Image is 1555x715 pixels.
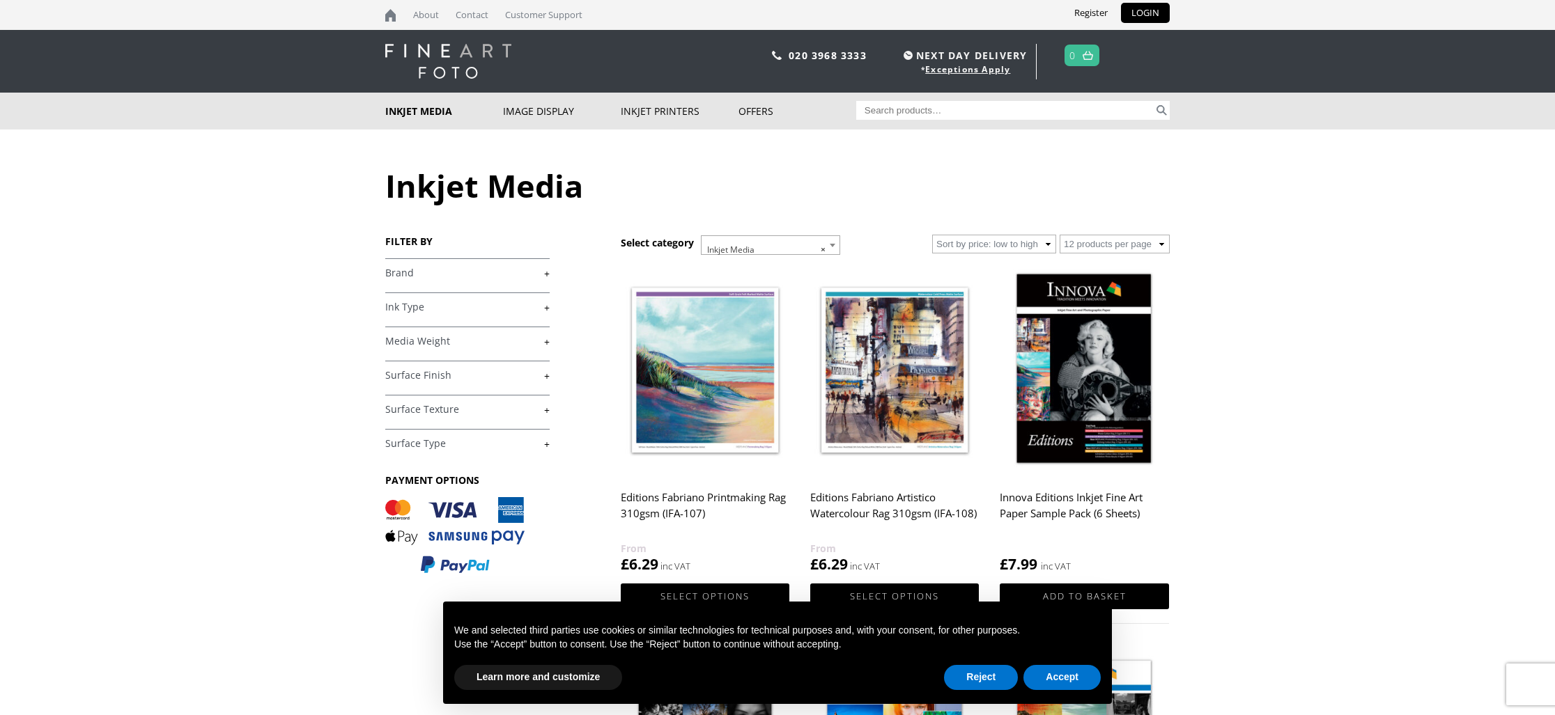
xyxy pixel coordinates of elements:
[621,93,738,129] a: Inkjet Printers
[932,235,1056,253] select: Shop order
[1064,3,1118,23] a: Register
[810,265,979,476] img: Editions Fabriano Artistico Watercolour Rag 310gsm (IFA-108)
[1041,558,1071,574] strong: inc VAT
[385,369,550,382] a: +
[385,292,550,320] h4: Ink Type
[904,51,913,60] img: time.svg
[1000,265,1168,476] img: Innova Editions Inkjet Fine Art Paper Sample Pack (6 Sheets)
[385,473,550,487] h3: PAYMENT OPTIONS
[385,437,550,450] a: +
[385,44,511,79] img: logo-white.svg
[385,258,550,286] h4: Brand
[810,265,979,574] a: Editions Fabriano Artistico Watercolour Rag 310gsm (IFA-108) £6.29
[810,485,979,540] h2: Editions Fabriano Artistico Watercolour Rag 310gsm (IFA-108)
[385,361,550,388] h4: Surface Finish
[1000,485,1168,540] h2: Innova Editions Inkjet Fine Art Paper Sample Pack (6 Sheets)
[810,583,979,609] a: Select options for “Editions Fabriano Artistico Watercolour Rag 310gsm (IFA-108)”
[1121,3,1170,23] a: LOGIN
[621,265,789,574] a: Editions Fabriano Printmaking Rag 310gsm (IFA-107) £6.29
[810,554,819,574] span: £
[702,236,840,264] span: Inkjet Media
[454,638,1101,652] p: Use the “Accept” button to consent. Use the “Reject” button to continue without accepting.
[385,301,550,314] a: +
[385,429,550,457] h4: Surface Type
[1069,45,1076,65] a: 0
[925,63,1010,75] a: Exceptions Apply
[944,665,1018,690] button: Reject
[621,583,789,609] a: Select options for “Editions Fabriano Printmaking Rag 310gsm (IFA-107)”
[385,395,550,423] h4: Surface Texture
[1000,265,1168,574] a: Innova Editions Inkjet Fine Art Paper Sample Pack (6 Sheets) £7.99 inc VAT
[621,554,629,574] span: £
[1000,554,1037,574] bdi: 7.99
[621,485,789,540] h2: Editions Fabriano Printmaking Rag 310gsm (IFA-107)
[385,93,503,129] a: Inkjet Media
[621,265,789,476] img: Editions Fabriano Printmaking Rag 310gsm (IFA-107)
[385,497,525,574] img: PAYMENT OPTIONS
[789,49,867,62] a: 020 3968 3333
[385,335,550,348] a: +
[385,267,550,280] a: +
[385,327,550,354] h4: Media Weight
[621,554,658,574] bdi: 6.29
[1154,101,1170,120] button: Search
[821,240,826,260] span: ×
[503,93,621,129] a: Image Display
[454,665,622,690] button: Learn more and customize
[1023,665,1101,690] button: Accept
[900,47,1027,63] span: NEXT DAY DELIVERY
[385,235,550,248] h3: FILTER BY
[1000,554,1008,574] span: £
[454,624,1101,638] p: We and selected third parties use cookies or similar technologies for technical purposes and, wit...
[772,51,782,60] img: phone.svg
[738,93,856,129] a: Offers
[1000,583,1168,609] a: Add to basket: “Innova Editions Inkjet Fine Art Paper Sample Pack (6 Sheets)”
[856,101,1154,120] input: Search products…
[621,236,694,249] h3: Select category
[385,403,550,416] a: +
[701,235,840,255] span: Inkjet Media
[385,164,1170,207] h1: Inkjet Media
[810,554,848,574] bdi: 6.29
[1083,51,1093,60] img: basket.svg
